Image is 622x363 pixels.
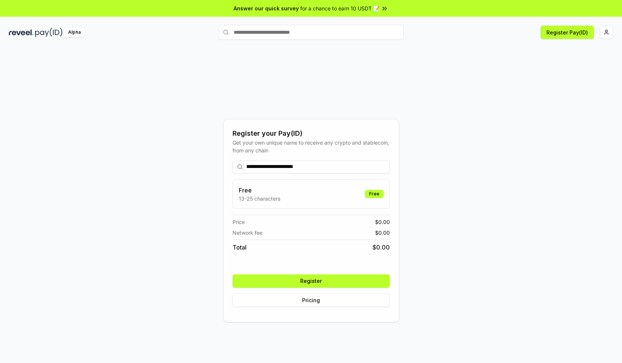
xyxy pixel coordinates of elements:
span: $ 0.00 [375,218,390,226]
span: $ 0.00 [375,229,390,237]
span: for a chance to earn 10 USDT 📝 [300,4,379,12]
span: Price [233,218,245,226]
button: Pricing [233,294,390,307]
img: reveel_dark [9,28,34,37]
button: Register Pay(ID) [541,26,594,39]
h3: Free [239,186,280,195]
span: Total [233,243,247,252]
div: Alpha [64,28,85,37]
div: Get your own unique name to receive any crypto and stablecoin, from any chain [233,139,390,154]
span: Answer our quick survey [234,4,299,12]
div: Register your Pay(ID) [233,128,390,139]
button: Register [233,274,390,288]
p: 13-25 characters [239,195,280,202]
img: pay_id [35,28,63,37]
span: Network fee [233,229,262,237]
div: Free [365,190,384,198]
span: $ 0.00 [372,243,390,252]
